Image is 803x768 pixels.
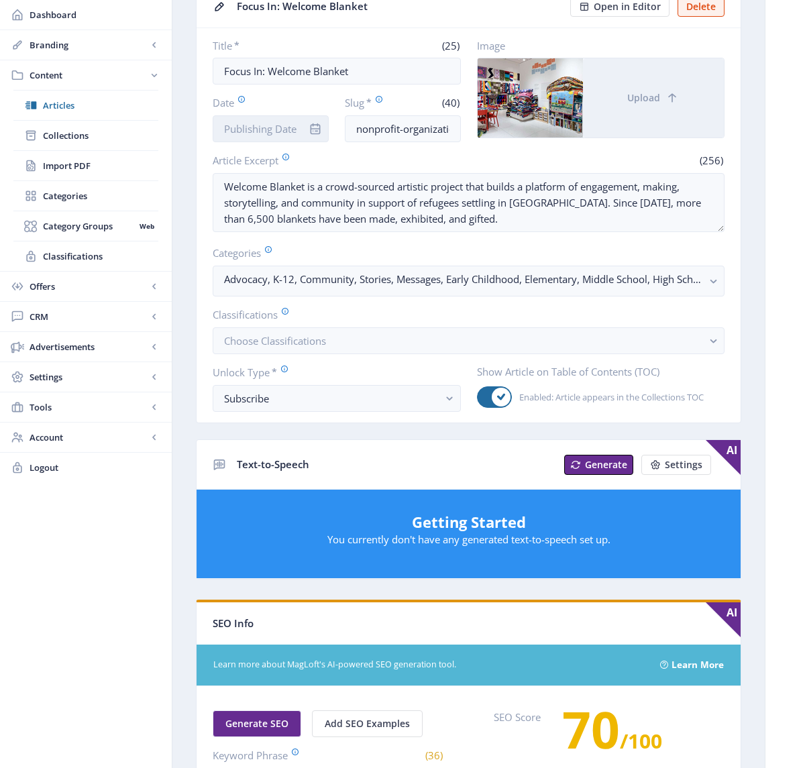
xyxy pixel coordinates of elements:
[135,219,158,233] nb-badge: Web
[213,58,461,85] input: Type Article Title ...
[224,271,702,287] nb-select-label: Advocacy, K-12, Community, Stories, Messages, Early Childhood, Elementary, Middle School, High Sc...
[512,389,704,405] span: Enabled: Article appears in the Collections TOC
[213,115,329,142] input: Publishing Date
[30,370,148,384] span: Settings
[213,659,644,671] span: Learn more about MagLoft's AI-powered SEO generation tool.
[213,39,331,52] label: Title
[477,365,714,378] label: Show Article on Table of Contents (TOC)
[30,461,161,474] span: Logout
[440,39,461,52] span: (25)
[13,181,158,211] a: Categories
[13,241,158,271] a: Classifications
[30,8,161,21] span: Dashboard
[213,327,725,354] button: Choose Classifications
[213,710,301,737] button: Generate SEO
[13,91,158,120] a: Articles
[213,95,318,110] label: Date
[13,211,158,241] a: Category GroupsWeb
[213,245,714,260] label: Categories
[30,38,148,52] span: Branding
[224,390,439,406] div: Subscribe
[672,655,724,675] a: Learn More
[440,96,461,109] span: (40)
[225,718,288,729] span: Generate SEO
[564,455,633,475] button: Generate
[698,154,725,167] span: (256)
[585,459,627,470] span: Generate
[13,151,158,180] a: Import PDF
[43,219,135,233] span: Category Groups
[627,93,660,103] span: Upload
[30,68,148,82] span: Content
[43,189,158,203] span: Categories
[706,602,741,637] span: AI
[30,310,148,323] span: CRM
[43,250,158,263] span: Classifications
[43,159,158,172] span: Import PDF
[213,153,464,168] label: Article Excerpt
[325,718,410,729] span: Add SEO Examples
[224,334,326,347] span: Choose Classifications
[213,365,450,380] label: Unlock Type
[665,459,702,470] span: Settings
[13,121,158,150] a: Collections
[196,439,741,580] app-collection-view: Text-to-Speech
[641,455,711,475] button: Settings
[309,122,322,135] nb-icon: info
[210,533,727,546] p: You currently don't have any generated text-to-speech set up.
[237,457,309,471] span: Text-to-Speech
[706,440,741,475] span: AI
[556,455,633,475] a: New page
[43,129,158,142] span: Collections
[594,1,661,12] span: Open in Editor
[213,616,254,630] span: SEO Info
[30,400,148,414] span: Tools
[633,455,711,475] a: New page
[583,58,724,138] button: Upload
[210,511,727,533] h5: Getting Started
[345,115,461,142] input: this-is-how-a-slug-looks-like
[30,340,148,353] span: Advertisements
[30,431,148,444] span: Account
[30,280,148,293] span: Offers
[345,95,397,110] label: Slug
[312,710,423,737] button: Add SEO Examples
[562,716,662,755] h3: /100
[213,266,725,296] button: Advocacy, K-12, Community, Stories, Messages, Early Childhood, Elementary, Middle School, High Sc...
[213,307,714,322] label: Classifications
[477,39,714,52] label: Image
[562,695,620,763] span: 70
[43,99,158,112] span: Articles
[213,385,461,412] button: Subscribe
